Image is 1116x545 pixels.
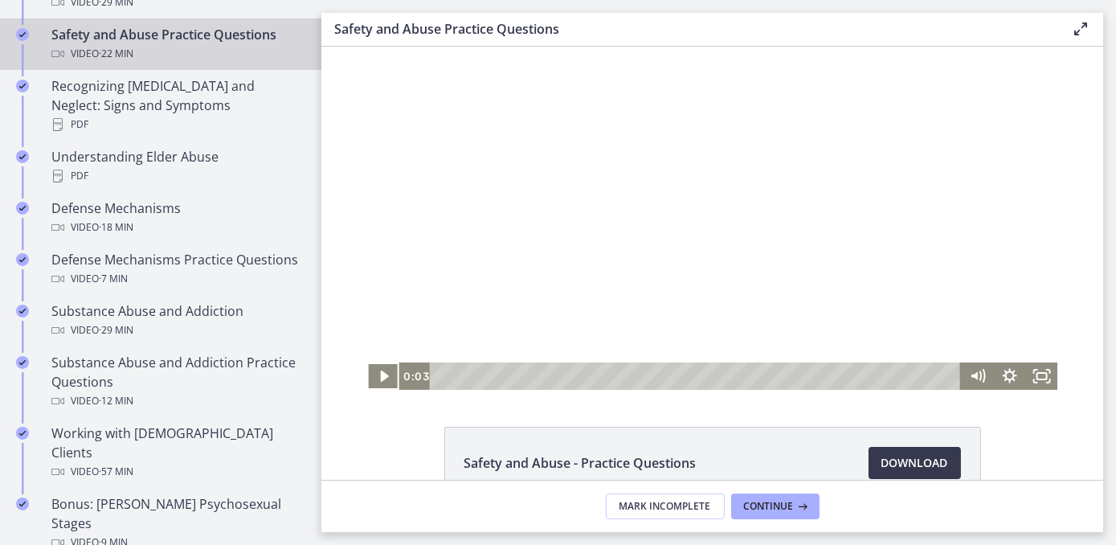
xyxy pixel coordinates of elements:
[99,321,133,340] span: · 29 min
[16,150,29,163] i: Completed
[51,199,302,237] div: Defense Mechanisms
[16,427,29,440] i: Completed
[619,500,711,513] span: Mark Incomplete
[51,391,302,411] div: Video
[51,250,302,289] div: Defense Mechanisms Practice Questions
[51,76,302,134] div: Recognizing [MEDICAL_DATA] and Neglect: Signs and Symptoms
[744,500,794,513] span: Continue
[16,80,29,92] i: Completed
[640,316,672,343] button: Mute
[51,269,302,289] div: Video
[704,316,736,343] button: Fullscreen
[672,316,704,343] button: Show settings menu
[51,25,302,64] div: Safety and Abuse Practice Questions
[51,166,302,186] div: PDF
[869,447,961,479] a: Download
[16,253,29,266] i: Completed
[99,391,133,411] span: · 12 min
[16,28,29,41] i: Completed
[51,321,302,340] div: Video
[16,356,29,369] i: Completed
[321,47,1103,390] iframe: Video Lesson
[731,494,820,519] button: Continue
[51,44,302,64] div: Video
[464,453,697,473] span: Safety and Abuse - Practice Questions
[51,353,302,411] div: Substance Abuse and Addiction Practice Questions
[51,115,302,134] div: PDF
[51,301,302,340] div: Substance Abuse and Addiction
[51,424,302,481] div: Working with [DEMOGRAPHIC_DATA] Clients
[16,202,29,215] i: Completed
[99,44,133,64] span: · 22 min
[99,218,133,237] span: · 18 min
[606,494,725,519] button: Mark Incomplete
[334,19,1045,39] h3: Safety and Abuse Practice Questions
[51,147,302,186] div: Understanding Elder Abuse
[881,453,948,473] span: Download
[16,305,29,318] i: Completed
[99,462,133,481] span: · 57 min
[51,218,302,237] div: Video
[16,498,29,510] i: Completed
[99,269,128,289] span: · 7 min
[51,462,302,481] div: Video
